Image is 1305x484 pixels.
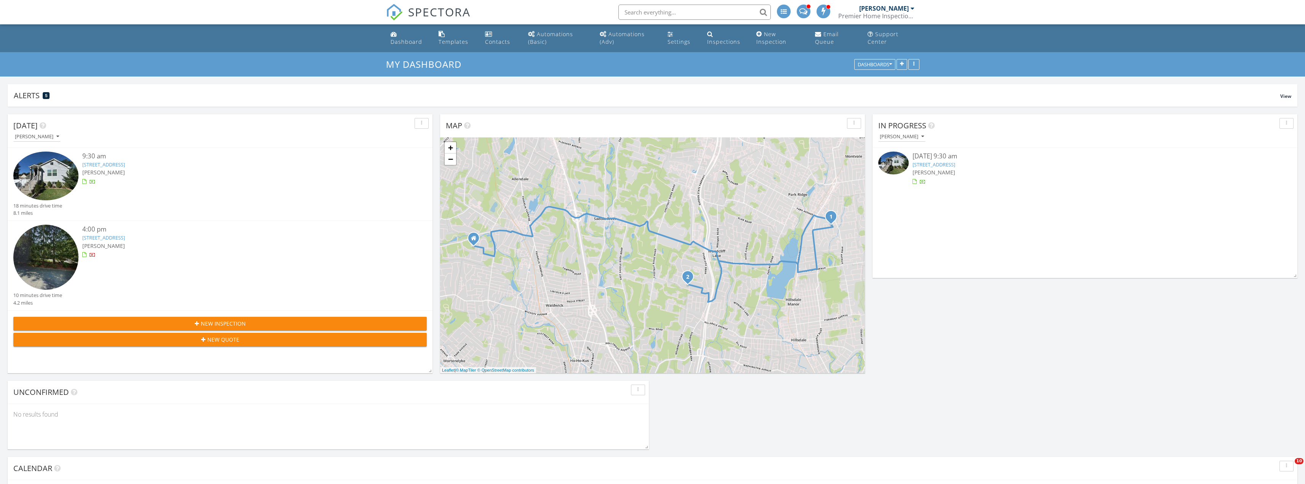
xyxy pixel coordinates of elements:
span: [PERSON_NAME] [82,242,125,249]
div: 8.1 miles [13,209,62,217]
span: [DATE] [13,120,38,131]
a: [STREET_ADDRESS] [82,161,125,168]
a: Leaflet [442,368,455,372]
button: [PERSON_NAME] [13,132,61,142]
a: My Dashboard [386,58,468,70]
div: 18 minutes drive time [13,202,62,209]
i: 1 [829,214,833,220]
a: Contacts [482,27,519,49]
span: New Inspection [201,319,246,327]
div: No results found [8,404,649,425]
span: [PERSON_NAME] [913,169,955,176]
div: | [440,367,536,374]
img: 9356317%2Fcover_photos%2Ffmw722wS1k5Y59FY03I3%2Fsmall.9356317-1756300657922 [13,152,78,200]
div: Support Center [868,30,898,45]
div: 10 minutes drive time [13,292,62,299]
a: Zoom out [445,153,456,165]
button: [PERSON_NAME] [878,132,926,142]
a: Email Queue [812,27,858,49]
div: 4.2 miles [13,299,62,307]
a: New Inspection [753,27,806,49]
img: streetview [13,225,78,290]
a: [STREET_ADDRESS] [913,161,955,168]
div: Dashboard [391,38,422,45]
div: Settings [668,38,690,45]
iframe: Intercom live chat [1279,458,1297,476]
div: [DATE] 9:30 am [913,152,1257,161]
a: 4:00 pm [STREET_ADDRESS] [PERSON_NAME] 10 minutes drive time 4.2 miles [13,225,427,306]
button: New Inspection [13,317,427,331]
a: © MapTiler [456,368,476,372]
div: 47 Stone Fence Rd., Allendale NJ 07401 [474,238,478,243]
span: 10 [1295,458,1303,464]
span: Map [446,120,462,131]
span: [PERSON_NAME] [82,169,125,176]
span: Unconfirmed [13,387,69,397]
div: Dashboards [858,62,892,67]
a: SPECTORA [386,10,471,26]
div: 21 Hunter Ridge, Woodcliff Lake, NJ 07677 [688,276,692,281]
div: Alerts [14,90,1280,101]
input: Search everything... [618,5,771,20]
div: Premier Home Inspection Services [838,12,914,20]
div: New Inspection [756,30,786,45]
a: Support Center [865,27,918,49]
div: Inspections [707,38,740,45]
a: 9:30 am [STREET_ADDRESS] [PERSON_NAME] 18 minutes drive time 8.1 miles [13,152,427,217]
i: 2 [686,275,689,280]
div: Contacts [485,38,510,45]
button: New Quote [13,333,427,347]
a: Templates [436,27,476,49]
span: SPECTORA [408,4,471,20]
a: Inspections [704,27,747,49]
a: © OpenStreetMap contributors [477,368,534,372]
div: Email Queue [815,30,839,45]
a: [STREET_ADDRESS] [82,234,125,241]
span: View [1280,93,1291,99]
div: Templates [439,38,468,45]
div: 62 Rivervale Rd, Park Ridge, NJ 07656 [831,216,836,221]
span: In Progress [878,120,926,131]
span: New Quote [207,335,239,343]
button: Dashboards [854,59,895,70]
img: 9356317%2Fcover_photos%2Ffmw722wS1k5Y59FY03I3%2Fsmall.9356317-1756300657922 [878,152,909,174]
span: Calendar [13,463,52,473]
a: Automations (Basic) [525,27,591,49]
div: [PERSON_NAME] [15,134,59,139]
div: 9:30 am [82,152,392,161]
img: The Best Home Inspection Software - Spectora [386,4,403,21]
a: Settings [665,27,698,49]
a: Zoom in [445,142,456,153]
div: [PERSON_NAME] [859,5,909,12]
div: Automations (Basic) [528,30,573,45]
span: 5 [45,93,48,98]
a: [DATE] 9:30 am [STREET_ADDRESS] [PERSON_NAME] [878,152,1292,185]
a: Dashboard [387,27,430,49]
a: Automations (Advanced) [597,27,658,49]
div: 4:00 pm [82,225,392,234]
div: Automations (Adv) [600,30,645,45]
div: [PERSON_NAME] [880,134,924,139]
